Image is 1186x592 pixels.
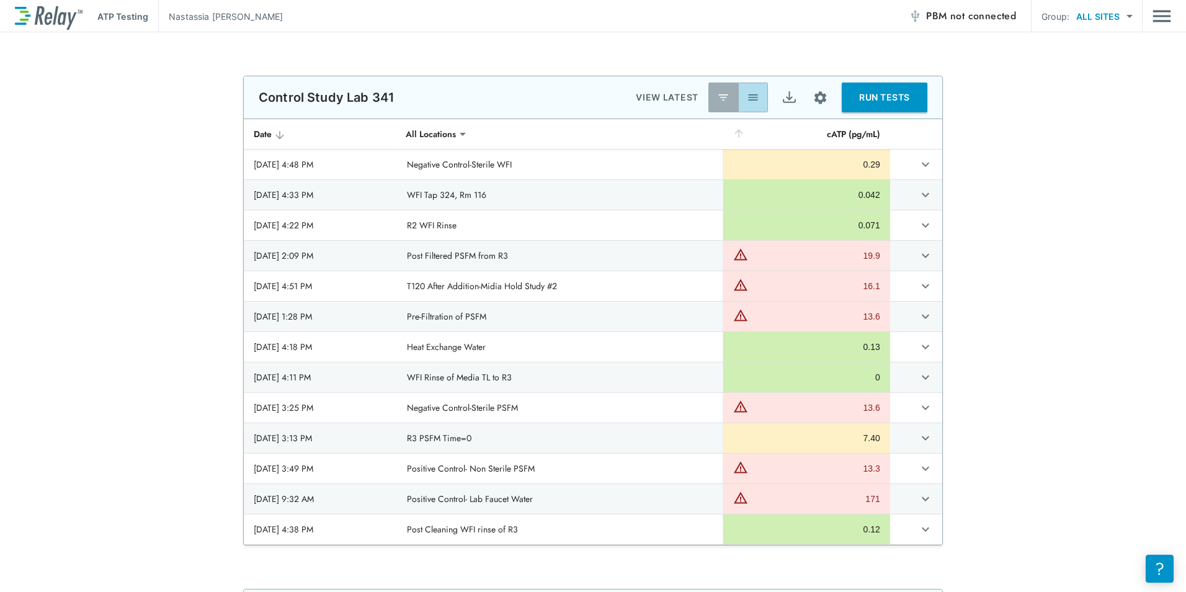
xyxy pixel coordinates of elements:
iframe: Resource center [1146,555,1174,583]
img: Warning [733,399,748,414]
button: expand row [915,367,936,388]
div: 19.9 [751,249,880,262]
div: [DATE] 4:48 PM [254,158,387,171]
button: expand row [915,184,936,205]
div: 0.12 [733,523,880,536]
button: expand row [915,276,936,297]
table: sticky table [244,119,942,545]
p: ATP Testing [97,10,148,23]
div: 171 [751,493,880,505]
img: Warning [733,277,748,292]
div: [DATE] 4:33 PM [254,189,387,201]
div: cATP (pg/mL) [733,127,880,141]
div: 0.071 [733,219,880,231]
div: [DATE] 4:51 PM [254,280,387,292]
div: [DATE] 1:28 PM [254,310,387,323]
td: Post Cleaning WFI rinse of R3 [397,514,723,544]
button: expand row [915,519,936,540]
td: WFI Rinse of Media TL to R3 [397,362,723,392]
div: [DATE] 3:49 PM [254,462,387,475]
img: Drawer Icon [1153,4,1171,28]
th: Date [244,119,397,150]
p: VIEW LATEST [636,90,698,105]
div: All Locations [397,122,465,146]
div: 13.3 [751,462,880,475]
div: 13.6 [751,401,880,414]
img: Latest [717,91,729,104]
button: expand row [915,336,936,357]
button: Site setup [804,81,837,114]
td: Negative Control-Sterile WFI [397,150,723,179]
td: Positive Control- Lab Faucet Water [397,484,723,514]
button: expand row [915,458,936,479]
button: expand row [915,488,936,509]
td: Post Filtered PSFM from R3 [397,241,723,271]
button: expand row [915,154,936,175]
div: 0 [733,371,880,383]
div: 16.1 [751,280,880,292]
div: 13.6 [751,310,880,323]
div: [DATE] 4:22 PM [254,219,387,231]
td: Positive Control- Non Sterile PSFM [397,454,723,483]
img: Export Icon [782,90,797,105]
div: [DATE] 3:25 PM [254,401,387,414]
td: Pre-Filtration of PSFM [397,302,723,331]
img: View All [747,91,759,104]
div: 7.40 [733,432,880,444]
button: RUN TESTS [842,83,927,112]
img: Warning [733,308,748,323]
p: Control Study Lab 341 [259,90,395,105]
div: [DATE] 2:09 PM [254,249,387,262]
img: LuminUltra Relay [15,3,82,30]
button: expand row [915,306,936,327]
div: [DATE] 3:13 PM [254,432,387,444]
button: Main menu [1153,4,1171,28]
button: expand row [915,428,936,449]
p: Group: [1041,10,1069,23]
img: Settings Icon [813,90,828,105]
span: PBM [926,7,1016,25]
td: T120 After Addition-Midia Hold Study #2 [397,271,723,301]
td: Heat Exchange Water [397,332,723,362]
td: Negative Control-Sterile PSFM [397,393,723,423]
div: 0.13 [733,341,880,353]
div: [DATE] 4:18 PM [254,341,387,353]
div: [DATE] 4:38 PM [254,523,387,536]
button: expand row [915,215,936,236]
div: 0.29 [733,158,880,171]
img: Offline Icon [909,10,921,22]
div: [DATE] 4:11 PM [254,371,387,383]
img: Warning [733,247,748,262]
td: WFI Tap 324, Rm 116 [397,180,723,210]
img: Warning [733,460,748,475]
button: Export [774,83,804,112]
img: Warning [733,490,748,505]
div: [DATE] 9:32 AM [254,493,387,505]
td: R3 PSFM Time=0 [397,423,723,453]
span: not connected [950,9,1016,23]
button: expand row [915,397,936,418]
div: 0.042 [733,189,880,201]
td: R2 WFI Rinse [397,210,723,240]
button: PBM not connected [904,4,1021,29]
button: expand row [915,245,936,266]
p: Nastassia [PERSON_NAME] [169,10,283,23]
